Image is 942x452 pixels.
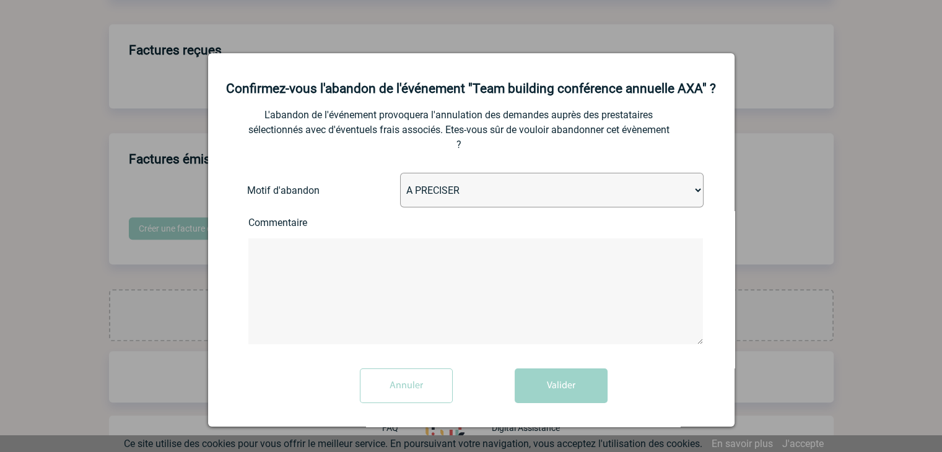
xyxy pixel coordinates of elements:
h2: Confirmez-vous l'abandon de l'événement "Team building conférence annuelle AXA" ? [224,81,719,96]
p: L'abandon de l'événement provoquera l'annulation des demandes auprès des prestataires sélectionné... [248,108,669,152]
input: Annuler [360,368,453,403]
label: Commentaire [248,217,347,228]
label: Motif d'abandon [247,185,343,196]
button: Valider [515,368,608,403]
